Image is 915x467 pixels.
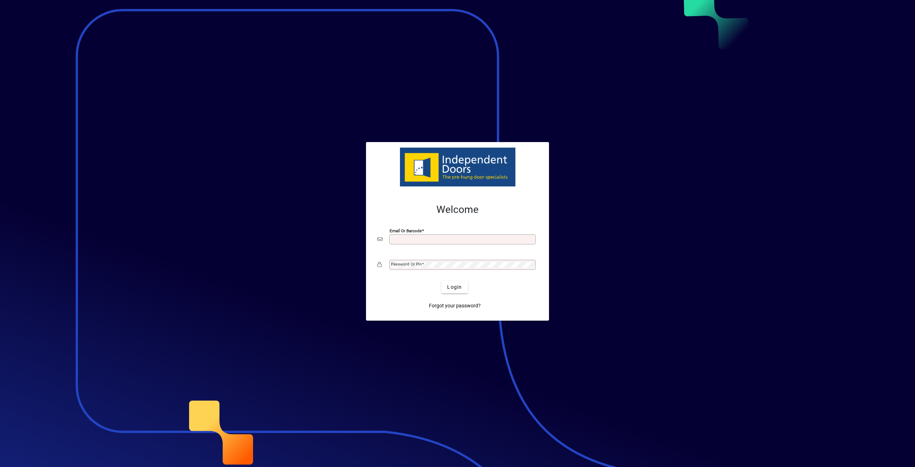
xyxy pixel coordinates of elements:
mat-label: Email or Barcode [390,228,422,233]
a: Forgot your password? [426,299,484,312]
h2: Welcome [377,204,538,216]
mat-label: Password or Pin [391,262,422,267]
span: Login [447,283,462,291]
button: Login [441,281,468,293]
span: Forgot your password? [429,302,481,310]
